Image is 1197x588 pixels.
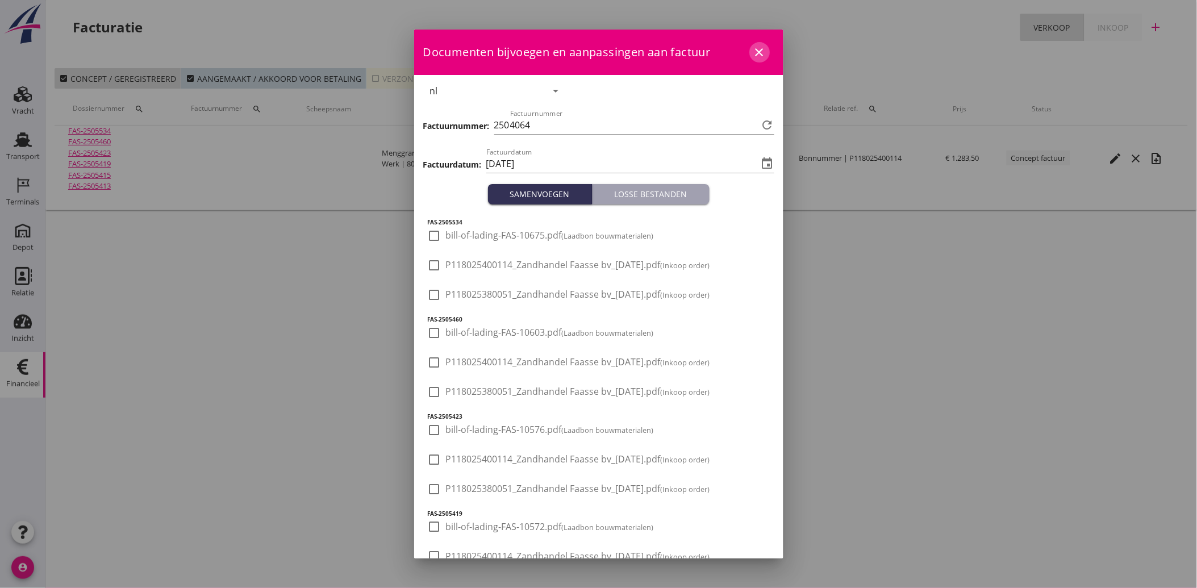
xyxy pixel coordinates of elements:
[488,184,593,205] button: Samenvoegen
[446,327,654,339] span: bill-of-lading-FAS-10603.pdf
[446,424,654,436] span: bill-of-lading-FAS-10576.pdf
[430,86,438,96] div: nl
[562,231,654,241] small: (Laadbon bouwmaterialen)
[414,30,783,75] div: Documenten bijvoegen en aanpassingen aan factuur
[486,155,758,173] input: Factuurdatum
[428,218,770,227] h5: FAS-2505534
[446,386,710,398] span: P118025380051_Zandhandel Faasse bv_[DATE].pdf
[549,84,562,98] i: arrow_drop_down
[423,120,490,132] h3: Factuurnummer:
[428,510,770,518] h5: FAS-2505419
[597,188,705,200] div: Losse bestanden
[446,521,654,533] span: bill-of-lading-FAS-10572.pdf
[753,45,766,59] i: close
[446,551,710,562] span: P118025400114_Zandhandel Faasse bv_[DATE].pdf
[446,230,654,241] span: bill-of-lading-FAS-10675.pdf
[446,483,710,495] span: P118025380051_Zandhandel Faasse bv_[DATE].pdf
[428,315,770,324] h5: FAS-2505460
[493,188,587,200] div: Samenvoegen
[661,484,710,494] small: (Inkoop order)
[593,184,710,205] button: Losse bestanden
[446,289,710,301] span: P118025380051_Zandhandel Faasse bv_[DATE].pdf
[423,159,482,170] h3: Factuurdatum:
[661,290,710,300] small: (Inkoop order)
[562,522,654,532] small: (Laadbon bouwmaterialen)
[562,328,654,338] small: (Laadbon bouwmaterialen)
[428,412,770,421] h5: FAS-2505423
[661,552,710,562] small: (Inkoop order)
[661,357,710,368] small: (Inkoop order)
[661,454,710,465] small: (Inkoop order)
[446,259,710,271] span: P118025400114_Zandhandel Faasse bv_[DATE].pdf
[446,453,710,465] span: P118025400114_Zandhandel Faasse bv_[DATE].pdf
[761,118,774,132] i: refresh
[510,116,758,134] input: Factuurnummer
[661,260,710,270] small: (Inkoop order)
[446,356,710,368] span: P118025400114_Zandhandel Faasse bv_[DATE].pdf
[661,387,710,397] small: (Inkoop order)
[761,157,774,170] i: event
[562,425,654,435] small: (Laadbon bouwmaterialen)
[494,118,510,132] span: 250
